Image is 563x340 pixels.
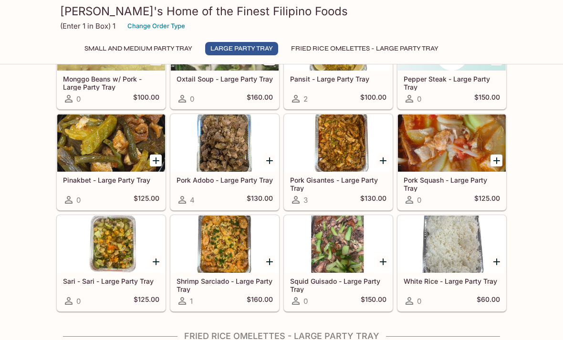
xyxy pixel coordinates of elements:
h5: Pansit - Large Party Tray [290,75,386,83]
a: Pork Squash - Large Party Tray0$125.00 [397,114,506,210]
button: Add Pork Gisantes - Large Party Tray [377,155,389,166]
h5: $125.00 [474,194,500,206]
button: Small and Medium Party Tray [79,42,198,55]
div: Monggo Beans w/ Pork - Large Party Tray [57,13,165,71]
span: 2 [303,94,308,103]
h5: $60.00 [477,295,500,307]
h5: $125.00 [134,194,159,206]
div: Pork Adobo - Large Party Tray [171,114,279,172]
h5: $150.00 [474,93,500,104]
button: Add Sari - Sari - Large Party Tray [150,256,162,268]
a: Pork Gisantes - Large Party Tray3$130.00 [284,114,393,210]
span: 3 [303,196,308,205]
span: 0 [190,94,194,103]
span: 0 [417,297,421,306]
span: 0 [76,297,81,306]
a: Squid Guisado - Large Party Tray0$150.00 [284,215,393,311]
span: 0 [417,94,421,103]
div: Shrimp Sarciado - Large Party Tray [171,216,279,273]
a: Shrimp Sarciado - Large Party Tray1$160.00 [170,215,279,311]
button: Fried Rice Omelettes - Large Party Tray [286,42,444,55]
a: White Rice - Large Party Tray0$60.00 [397,215,506,311]
span: 1 [190,297,193,306]
button: Large Party Tray [205,42,278,55]
h3: [PERSON_NAME]'s Home of the Finest Filipino Foods [60,4,503,19]
button: Add Pork Squash - Large Party Tray [490,155,502,166]
h5: Pepper Steak - Large Party Tray [404,75,500,91]
div: Squid Guisado - Large Party Tray [284,216,392,273]
h5: Oxtail Soup - Large Party Tray [177,75,273,83]
h5: Pork Adobo - Large Party Tray [177,176,273,184]
span: 0 [303,297,308,306]
h5: White Rice - Large Party Tray [404,277,500,285]
h5: Pork Gisantes - Large Party Tray [290,176,386,192]
h5: $160.00 [247,295,273,307]
a: Sari - Sari - Large Party Tray0$125.00 [57,215,166,311]
a: Pinakbet - Large Party Tray0$125.00 [57,114,166,210]
button: Add Squid Guisado - Large Party Tray [377,256,389,268]
a: Pork Adobo - Large Party Tray4$130.00 [170,114,279,210]
p: (Enter 1 in Box) 1 [60,21,115,31]
span: 0 [76,94,81,103]
span: 4 [190,196,195,205]
button: Change Order Type [123,19,189,33]
h5: Pinakbet - Large Party Tray [63,176,159,184]
h5: $130.00 [360,194,386,206]
button: Add Pinakbet - Large Party Tray [150,155,162,166]
button: Add Shrimp Sarciado - Large Party Tray [263,256,275,268]
button: Add Pork Adobo - Large Party Tray [263,155,275,166]
h5: Pork Squash - Large Party Tray [404,176,500,192]
h5: Shrimp Sarciado - Large Party Tray [177,277,273,293]
h5: $160.00 [247,93,273,104]
span: 0 [417,196,421,205]
h5: Monggo Beans w/ Pork - Large Party Tray [63,75,159,91]
div: Sari - Sari - Large Party Tray [57,216,165,273]
h5: $100.00 [360,93,386,104]
button: Add White Rice - Large Party Tray [490,256,502,268]
div: Pansit - Large Party Tray [284,13,392,71]
h5: $130.00 [247,194,273,206]
h5: Sari - Sari - Large Party Tray [63,277,159,285]
h5: $100.00 [133,93,159,104]
div: Pork Gisantes - Large Party Tray [284,114,392,172]
h5: Squid Guisado - Large Party Tray [290,277,386,293]
h5: $150.00 [361,295,386,307]
div: White Rice - Large Party Tray [398,216,506,273]
h5: $125.00 [134,295,159,307]
div: Pinakbet - Large Party Tray [57,114,165,172]
span: 0 [76,196,81,205]
div: Pork Squash - Large Party Tray [398,114,506,172]
div: Oxtail Soup - Large Party Tray [171,13,279,71]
